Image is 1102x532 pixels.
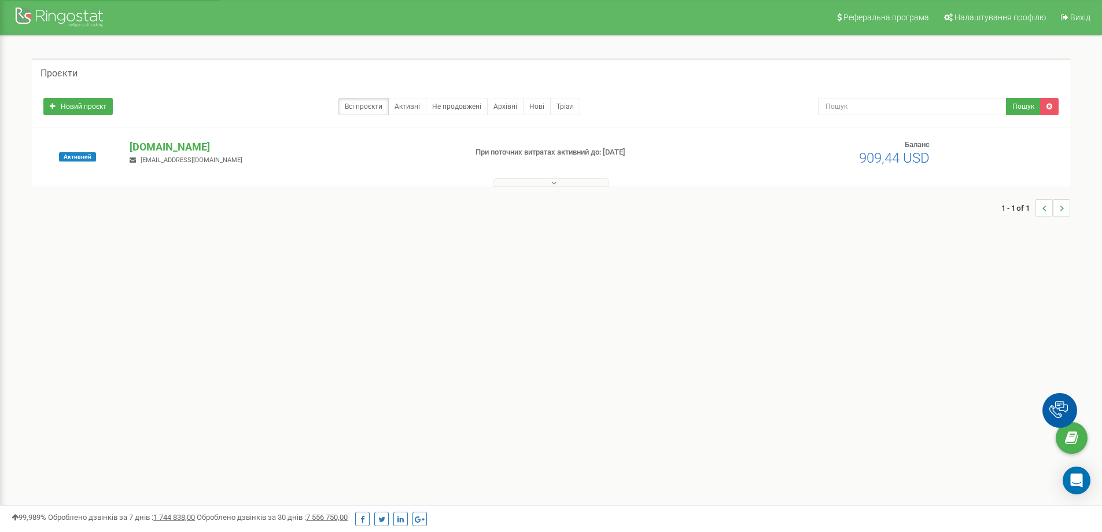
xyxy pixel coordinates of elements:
[48,513,195,522] span: Оброблено дзвінків за 7 днів :
[338,98,389,115] a: Всі проєкти
[843,13,929,22] span: Реферальна програма
[130,140,456,155] p: [DOMAIN_NAME]
[426,98,488,115] a: Не продовжені
[197,513,348,522] span: Оброблено дзвінків за 30 днів :
[40,68,78,79] h5: Проєкти
[859,150,930,166] span: 909,44 USD
[523,98,551,115] a: Нові
[818,98,1007,115] input: Пошук
[141,156,242,164] span: [EMAIL_ADDRESS][DOMAIN_NAME]
[487,98,524,115] a: Архівні
[43,98,113,115] a: Новий проєкт
[1070,13,1090,22] span: Вихід
[1006,98,1041,115] button: Пошук
[306,513,348,522] u: 7 556 750,00
[12,513,46,522] span: 99,989%
[1063,467,1090,494] div: Open Intercom Messenger
[1001,199,1035,217] span: 1 - 1 of 1
[476,147,716,158] p: При поточних витратах активний до: [DATE]
[954,13,1046,22] span: Налаштування профілю
[905,140,930,149] span: Баланс
[388,98,426,115] a: Активні
[550,98,580,115] a: Тріал
[1001,188,1070,228] nav: ...
[59,152,96,162] span: Активний
[153,513,195,522] u: 1 744 838,00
